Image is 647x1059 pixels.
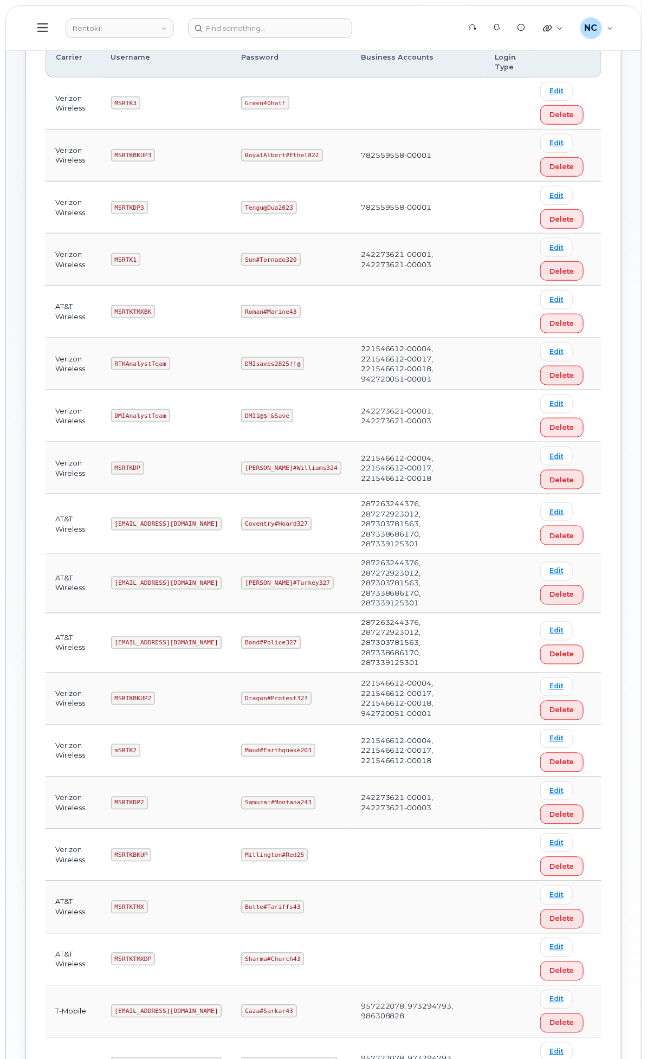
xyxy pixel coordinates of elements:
[46,614,101,673] td: AT&T Wireless
[241,692,312,705] code: Dragon#Protest327
[111,201,148,214] code: MSRTKDP3
[540,418,584,437] button: Delete
[540,1013,584,1033] button: Delete
[351,725,485,777] td: 221546612-00004, 221546612-00017, 221546612-00018
[540,585,584,605] button: Delete
[231,48,351,78] th: Password
[540,834,573,853] a: Edit
[46,182,101,234] td: Verizon Wireless
[46,554,101,614] td: AT&T Wireless
[111,96,140,109] code: MSRTK3
[351,182,485,234] td: 782559558-00001
[101,48,232,78] th: Username
[549,370,574,380] span: Delete
[540,909,584,929] button: Delete
[241,409,293,422] code: DMI1@$!&Save
[351,48,485,78] th: Business Accounts
[46,130,101,182] td: Verizon Wireless
[540,562,573,581] a: Edit
[46,338,101,390] td: Verizon Wireless
[66,18,174,38] a: Rentokil
[111,518,222,531] code: [EMAIL_ADDRESS][DOMAIN_NAME]
[540,470,584,489] button: Delete
[241,253,300,266] code: Sun#Tornado320
[549,649,574,660] span: Delete
[351,442,485,494] td: 221546612-00004, 221546612-00017, 221546612-00018
[46,673,101,725] td: Verizon Wireless
[549,266,574,276] span: Delete
[46,725,101,777] td: Verizon Wireless
[241,744,315,757] code: Maud#Earthquake203
[241,201,296,214] code: Tengu@Dua2023
[46,934,101,986] td: AT&T Wireless
[540,209,584,229] button: Delete
[111,305,156,318] code: MSRTKTMXBK
[111,577,222,590] code: [EMAIL_ADDRESS][DOMAIN_NAME]
[549,1018,574,1028] span: Delete
[111,1005,222,1018] code: [EMAIL_ADDRESS][DOMAIN_NAME]
[549,862,574,872] span: Delete
[540,701,584,720] button: Delete
[540,447,573,466] a: Edit
[111,744,140,757] code: mSRTK2
[241,518,312,531] code: Coventry#Hoard327
[351,494,485,554] td: 287263244376, 287272923012, 287303781563, 287338686170, 287339125301
[241,953,304,966] code: Sharma#Church43
[46,390,101,442] td: Verizon Wireless
[549,590,574,600] span: Delete
[111,357,170,370] code: RTKAnalystTeam
[573,17,621,39] div: Nicholas Capella
[111,953,156,966] code: MSRTKTMXDP
[549,531,574,541] span: Delete
[351,986,485,1038] td: 957222078, 973294793, 986308828
[46,881,101,933] td: AT&T Wireless
[46,494,101,554] td: AT&T Wireless
[241,305,300,318] code: Roman#Marine43
[111,409,170,422] code: DMIAnalystTeam
[540,805,584,824] button: Delete
[46,442,101,494] td: Verizon Wireless
[540,990,573,1009] a: Edit
[549,705,574,715] span: Delete
[540,782,573,800] a: Edit
[188,18,352,38] input: Find something...
[351,673,485,725] td: 221546612-00004, 221546612-00017, 221546612-00018, 942720051-00001
[351,338,485,390] td: 221546612-00004, 221546612-00017, 221546612-00018, 942720051-00001
[540,314,584,333] button: Delete
[549,966,574,976] span: Delete
[241,1005,296,1018] code: Gaza#Sarkar43
[540,645,584,664] button: Delete
[111,901,148,914] code: MSRTKTMX
[540,753,584,772] button: Delete
[351,777,485,829] td: 242273621-00001, 242273621-00003
[549,162,574,172] span: Delete
[549,109,574,120] span: Delete
[111,692,156,705] code: MSRTKBKUP2
[111,636,222,649] code: [EMAIL_ADDRESS][DOMAIN_NAME]
[485,48,530,78] th: Login Type
[351,130,485,182] td: 782559558-00001
[241,636,300,649] code: Bond#Police327
[585,22,598,35] span: NC
[46,829,101,881] td: Verizon Wireless
[111,462,144,475] code: MSRTKDP
[549,475,574,485] span: Delete
[351,614,485,673] td: 287263244376, 287272923012, 287303781563, 287338686170, 287339125301
[600,1012,639,1051] iframe: Messenger Launcher
[46,78,101,130] td: Verizon Wireless
[351,234,485,286] td: 242273621-00001, 242273621-00003
[540,961,584,981] button: Delete
[540,238,573,257] a: Edit
[241,797,315,810] code: Samurai#Montana243
[540,677,573,696] a: Edit
[540,261,584,281] button: Delete
[549,810,574,820] span: Delete
[111,253,140,266] code: MSRTK1
[241,357,304,370] code: DMIsaves2025!!@
[540,82,573,101] a: Edit
[549,214,574,224] span: Delete
[351,554,485,614] td: 287263244376, 287272923012, 287303781563, 287338686170, 287339125301
[540,134,573,153] a: Edit
[241,462,341,475] code: [PERSON_NAME]#Williams324
[111,149,156,162] code: MSRTKBKUP3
